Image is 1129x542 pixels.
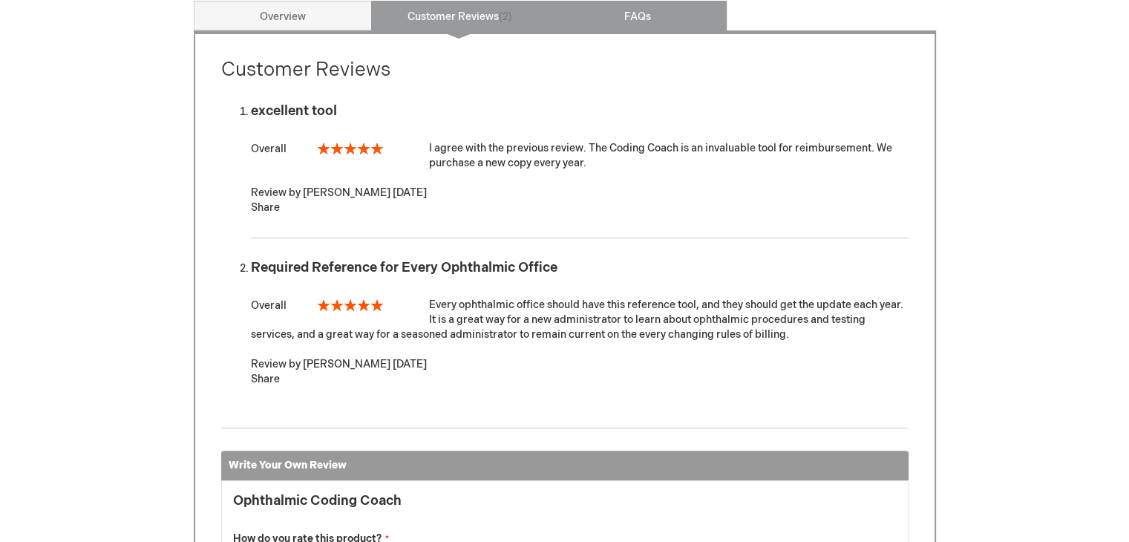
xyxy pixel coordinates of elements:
a: Overview [194,1,372,30]
time: [DATE] [393,358,427,370]
div: excellent tool [251,104,909,119]
a: FAQs [549,1,727,30]
span: Review by [251,186,301,199]
div: Every ophthalmic office should have this reference tool, and they should get the update each year... [251,298,909,342]
span: Review by [251,358,301,370]
a: Customer Reviews2 [371,1,549,30]
span: 2 [499,10,512,23]
span: Share [251,201,280,214]
div: 100% [318,299,383,311]
div: Required Reference for Every Ophthalmic Office [251,261,909,275]
div: 100% [318,143,383,154]
strong: Customer Reviews [221,59,390,82]
strong: Ophthalmic Coding Coach [233,492,604,509]
strong: Write Your Own Review [229,459,347,471]
span: Overall [251,143,287,155]
span: Overall [251,299,287,312]
time: [DATE] [393,186,427,199]
div: I agree with the previous review. The Coding Coach is an invaluable tool for reimbursement. We pu... [251,141,909,171]
strong: [PERSON_NAME] [303,358,390,370]
strong: [PERSON_NAME] [303,186,390,199]
span: Share [251,373,280,385]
